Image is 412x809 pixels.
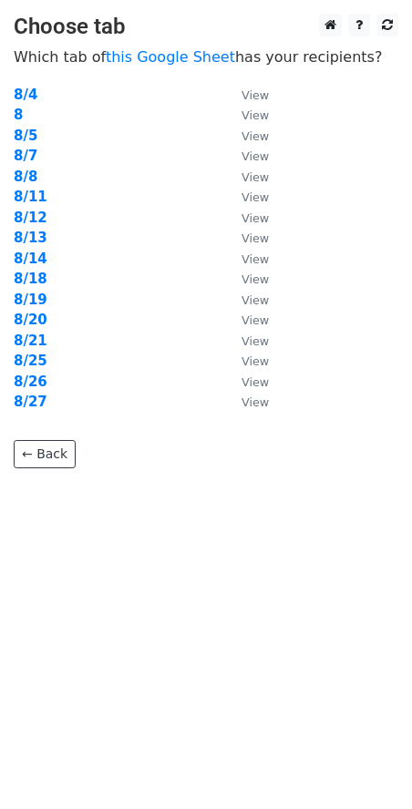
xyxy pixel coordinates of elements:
a: View [223,394,269,410]
a: 8/14 [14,251,47,267]
a: View [223,312,269,328]
small: View [242,149,269,163]
a: View [223,210,269,226]
a: 8/5 [14,128,37,144]
small: View [242,231,269,245]
a: View [223,230,269,246]
small: View [242,395,269,409]
small: View [242,129,269,143]
small: View [242,211,269,225]
a: 8/12 [14,210,47,226]
small: View [242,293,269,307]
a: View [223,374,269,390]
a: 8/21 [14,333,47,349]
small: View [242,272,269,286]
a: 8/11 [14,189,47,205]
small: View [242,88,269,102]
small: View [242,375,269,389]
small: View [242,108,269,122]
a: View [223,107,269,123]
a: 8/8 [14,169,37,185]
a: View [223,271,269,287]
a: View [223,148,269,164]
a: 8/26 [14,374,47,390]
a: 8 [14,107,23,123]
small: View [242,190,269,204]
a: 8/20 [14,312,47,328]
a: View [223,189,269,205]
a: 8/7 [14,148,37,164]
small: View [242,354,269,368]
a: 8/18 [14,271,47,287]
a: 8/25 [14,353,47,369]
a: View [223,87,269,103]
a: 8/27 [14,394,47,410]
a: View [223,353,269,369]
a: ← Back [14,440,76,468]
a: 8/4 [14,87,37,103]
a: View [223,292,269,308]
a: View [223,251,269,267]
small: View [242,170,269,184]
a: View [223,169,269,185]
h3: Choose tab [14,14,398,40]
a: 8/13 [14,230,47,246]
p: Which tab of has your recipients? [14,47,398,67]
a: this Google Sheet [106,48,235,66]
a: View [223,333,269,349]
small: View [242,313,269,327]
a: 8/19 [14,292,47,308]
a: View [223,128,269,144]
small: View [242,252,269,266]
small: View [242,334,269,348]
